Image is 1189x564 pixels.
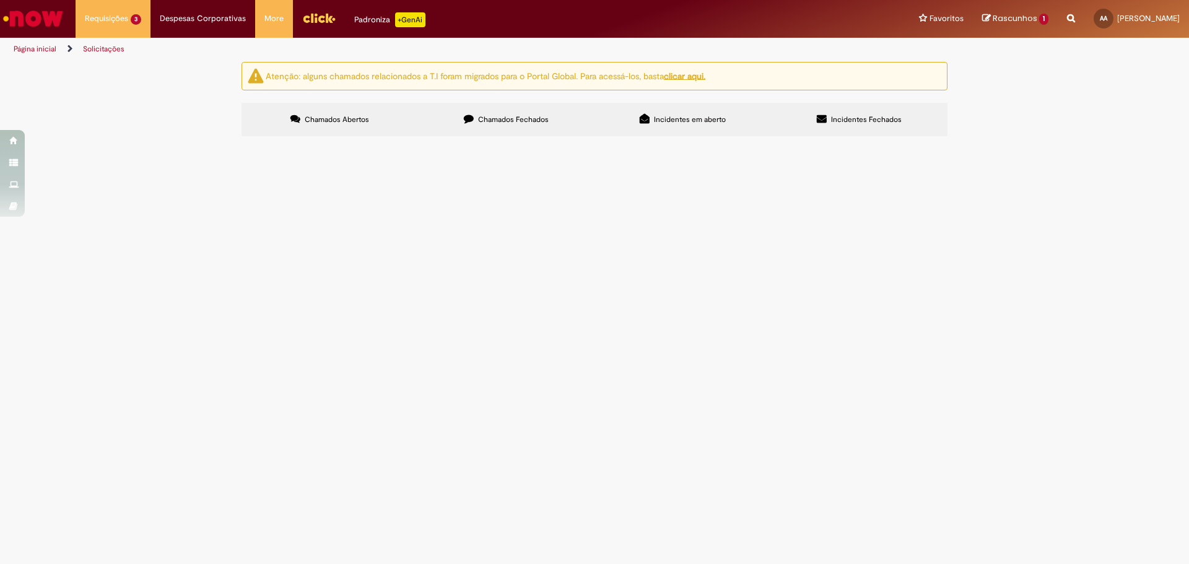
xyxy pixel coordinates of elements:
[664,70,705,81] a: clicar aqui.
[9,38,783,61] ul: Trilhas de página
[1117,13,1180,24] span: [PERSON_NAME]
[993,12,1037,24] span: Rascunhos
[1100,14,1107,22] span: AA
[1039,14,1048,25] span: 1
[1,6,65,31] img: ServiceNow
[302,9,336,27] img: click_logo_yellow_360x200.png
[982,13,1048,25] a: Rascunhos
[354,12,425,27] div: Padroniza
[264,12,284,25] span: More
[305,115,369,124] span: Chamados Abertos
[83,44,124,54] a: Solicitações
[395,12,425,27] p: +GenAi
[85,12,128,25] span: Requisições
[930,12,964,25] span: Favoritos
[654,115,726,124] span: Incidentes em aberto
[160,12,246,25] span: Despesas Corporativas
[831,115,902,124] span: Incidentes Fechados
[14,44,56,54] a: Página inicial
[266,70,705,81] ng-bind-html: Atenção: alguns chamados relacionados a T.I foram migrados para o Portal Global. Para acessá-los,...
[478,115,549,124] span: Chamados Fechados
[131,14,141,25] span: 3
